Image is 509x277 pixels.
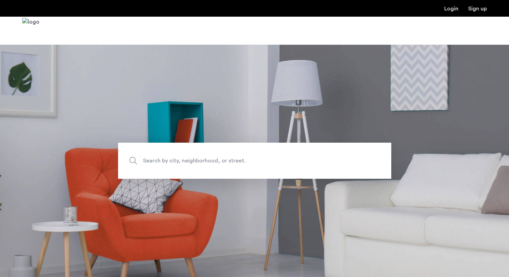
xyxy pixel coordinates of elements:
input: Apartment Search [118,143,391,179]
span: Search by city, neighborhood, or street. [143,156,334,166]
a: Login [444,6,458,11]
img: logo [22,18,39,44]
a: Cazamio Logo [22,18,39,44]
a: Registration [468,6,487,11]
